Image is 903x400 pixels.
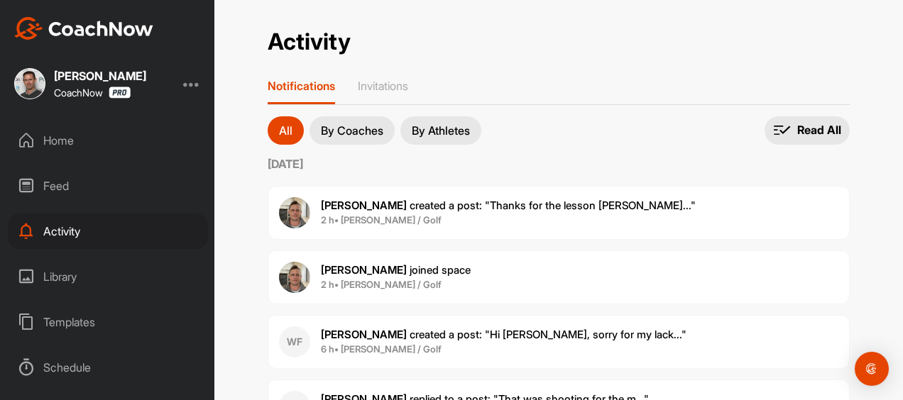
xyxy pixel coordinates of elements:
[321,279,442,290] b: 2 h • [PERSON_NAME] / Golf
[321,199,696,212] span: created a post : "Thanks for the lesson [PERSON_NAME]..."
[321,199,407,212] b: [PERSON_NAME]
[279,125,292,136] p: All
[268,116,304,145] button: All
[321,263,407,277] b: [PERSON_NAME]
[279,262,310,293] img: user avatar
[8,123,208,158] div: Home
[321,263,471,277] span: joined space
[14,68,45,99] img: square_18cbf34a393be28f9cd4705d9b61bd87.jpg
[412,125,470,136] p: By Athletes
[358,79,408,93] p: Invitations
[8,213,208,249] div: Activity
[279,326,310,357] div: WF
[321,214,442,226] b: 2 h • [PERSON_NAME] / Golf
[321,343,442,355] b: 6 h • [PERSON_NAME] / Golf
[109,87,131,99] img: CoachNow Pro
[321,328,407,341] b: [PERSON_NAME]
[400,116,481,145] button: By Athletes
[14,17,153,40] img: CoachNow
[8,304,208,340] div: Templates
[855,352,889,386] div: Open Intercom Messenger
[8,259,208,294] div: Library
[8,350,208,385] div: Schedule
[268,155,850,172] label: [DATE]
[268,79,335,93] p: Notifications
[797,123,841,138] p: Read All
[54,87,131,99] div: CoachNow
[8,168,208,204] div: Feed
[321,125,383,136] p: By Coaches
[310,116,395,145] button: By Coaches
[321,328,686,341] span: created a post : "Hi [PERSON_NAME], sorry for my lack..."
[54,70,146,82] div: [PERSON_NAME]
[279,197,310,228] img: user avatar
[268,28,351,56] h2: Activity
